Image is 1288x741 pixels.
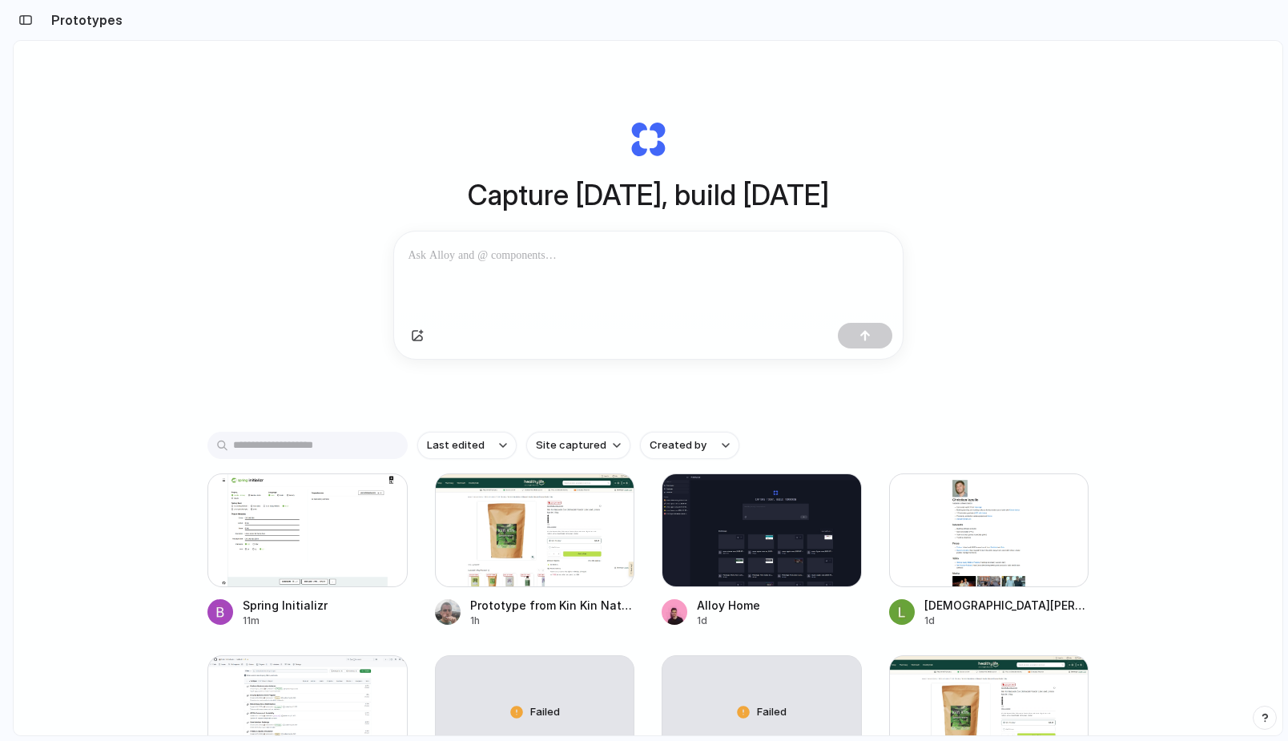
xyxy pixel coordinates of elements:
div: Alloy Home [697,597,760,614]
button: Created by [640,432,739,459]
a: Christian Iacullo[DEMOGRAPHIC_DATA][PERSON_NAME]1d [889,473,1089,628]
div: [DEMOGRAPHIC_DATA][PERSON_NAME] [924,597,1089,614]
span: Last edited [427,437,485,453]
div: 1d [697,614,760,628]
div: Prototype from Kin Kin Naturals Eco Dishwash Powder Lime and [PERSON_NAME] 2.5kg | Healthylife [470,597,635,614]
button: Last edited [417,432,517,459]
button: Site captured [526,432,630,459]
div: 1d [924,614,1089,628]
span: Site captured [536,437,606,453]
div: 1h [470,614,635,628]
h2: Prototypes [45,10,123,30]
span: Failed [757,704,787,720]
div: 11m [243,614,328,628]
div: Spring Initializr [243,597,328,614]
h1: Capture [DATE], build [DATE] [468,174,829,216]
a: Prototype from Kin Kin Naturals Eco Dishwash Powder Lime and Lemon Myrtle 2.5kg | HealthylifeProt... [435,473,635,628]
span: Failed [530,704,560,720]
a: Spring InitializrSpring Initializr11m [207,473,408,628]
span: Created by [650,437,706,453]
a: Alloy HomeAlloy Home1d [662,473,862,628]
